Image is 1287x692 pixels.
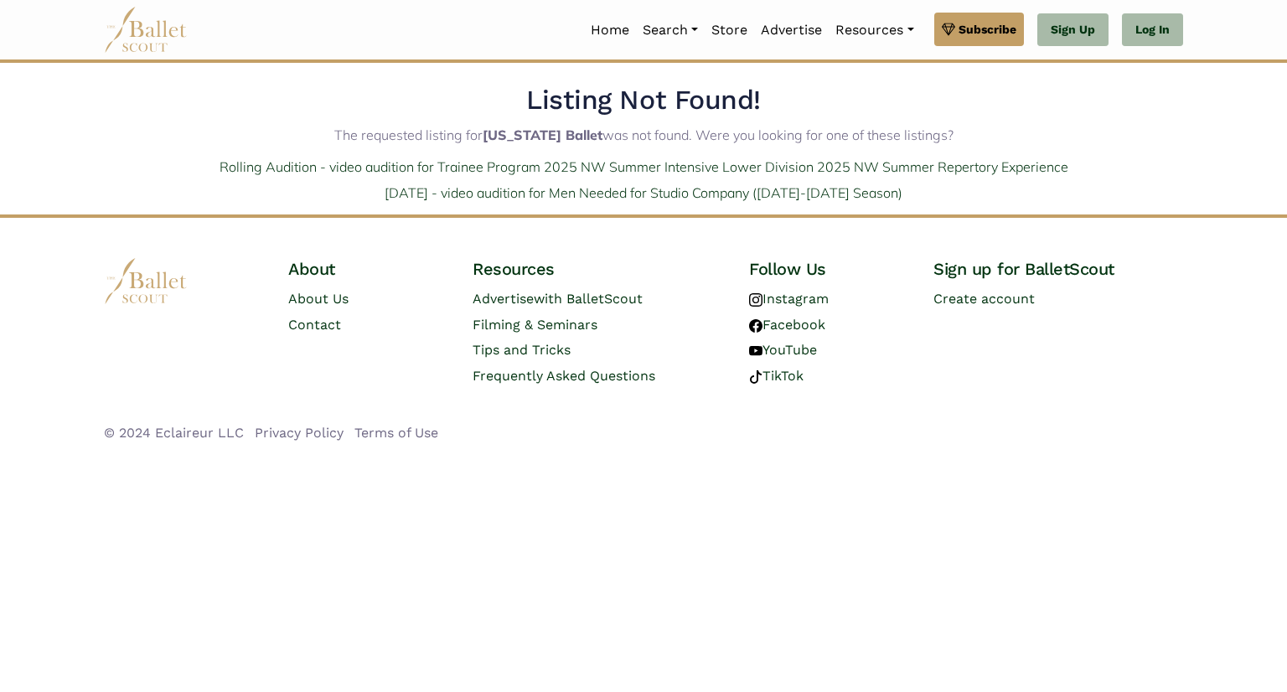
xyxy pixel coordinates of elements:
img: facebook logo [749,319,762,333]
a: Facebook [749,317,825,333]
a: Home [584,13,636,48]
a: Terms of Use [354,425,438,441]
a: Search [636,13,705,48]
a: Create account [933,291,1035,307]
img: gem.svg [942,20,955,39]
a: Rolling Audition - video audition for Trainee Program 2025 NW Summer Intensive Lower Division 202... [220,158,1068,175]
img: tiktok logo [749,370,762,384]
a: Frequently Asked Questions [473,368,655,384]
h4: Sign up for BalletScout [933,258,1183,280]
a: Sign Up [1037,13,1109,47]
a: Advertise [754,13,829,48]
li: © 2024 Eclaireur LLC [104,422,244,444]
a: YouTube [749,342,817,358]
p: The requested listing for was not found. Were you looking for one of these listings? [90,125,1197,147]
h2: Listing Not Found! [104,83,1183,118]
h4: About [288,258,446,280]
h4: Resources [473,258,722,280]
a: Advertisewith BalletScout [473,291,643,307]
a: Tips and Tricks [473,342,571,358]
a: Filming & Seminars [473,317,597,333]
img: youtube logo [749,344,762,358]
a: Privacy Policy [255,425,344,441]
a: About Us [288,291,349,307]
img: instagram logo [749,293,762,307]
a: Log In [1122,13,1183,47]
a: Resources [829,13,920,48]
a: Contact [288,317,341,333]
strong: [US_STATE] Ballet [483,127,602,143]
span: with BalletScout [534,291,643,307]
h4: Follow Us [749,258,907,280]
img: logo [104,258,188,304]
a: Subscribe [934,13,1024,46]
a: Store [705,13,754,48]
span: Subscribe [959,20,1016,39]
a: TikTok [749,368,804,384]
a: [DATE] - video audition for Men Needed for Studio Company ([DATE]-[DATE] Season) [385,184,902,201]
a: Instagram [749,291,829,307]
